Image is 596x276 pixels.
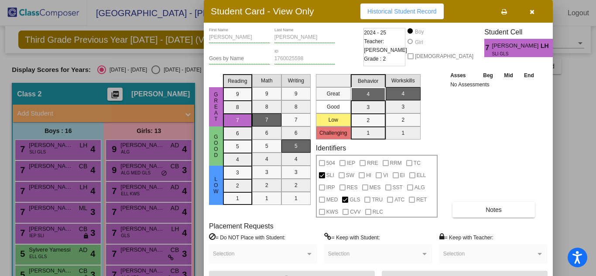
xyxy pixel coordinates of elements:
[209,222,274,230] label: Placement Requests
[274,56,336,62] input: Enter ID
[492,41,541,51] span: [PERSON_NAME]
[326,182,335,193] span: IRP
[364,37,407,55] span: Teacher: [PERSON_NAME]
[360,3,444,19] button: Historical Student Record
[499,71,518,80] th: Mid
[439,233,493,242] label: = Keep with Teacher:
[211,6,314,17] h3: Student Card - View Only
[541,41,553,51] span: LH
[373,207,383,217] span: RLC
[326,170,334,181] span: SLI
[383,170,388,181] span: VI
[492,51,534,57] span: SLI GLS
[366,170,371,181] span: HI
[394,194,404,205] span: ATC
[484,28,560,36] h3: Student Cell
[350,207,361,217] span: CVV
[518,71,539,80] th: End
[452,202,535,218] button: Notes
[347,182,358,193] span: RES
[364,28,386,37] span: 2024 - 25
[326,207,338,217] span: KWS
[400,170,405,181] span: EI
[209,56,270,62] input: goes by name
[390,158,402,168] span: RRM
[484,43,492,53] span: 7
[416,194,427,205] span: RET
[212,134,220,158] span: Good
[414,28,424,36] div: Boy
[417,170,426,181] span: ELL
[212,176,220,194] span: Low
[326,158,335,168] span: 504
[415,51,473,61] span: [DEMOGRAPHIC_DATA]
[212,92,220,122] span: Great
[346,170,354,181] span: SW
[367,8,437,15] span: Historical Student Record
[448,71,477,80] th: Asses
[316,144,346,152] label: Identifiers
[477,71,498,80] th: Beg
[393,182,403,193] span: SST
[370,182,381,193] span: MES
[448,80,540,89] td: No Assessments
[367,158,378,168] span: RRE
[553,43,560,53] span: 4
[364,55,386,63] span: Grade : 2
[486,206,502,213] span: Notes
[414,182,425,193] span: ALG
[349,194,360,205] span: GLS
[324,233,380,242] label: = Keep with Student:
[372,194,383,205] span: TRU
[347,158,355,168] span: IEP
[209,233,285,242] label: = Do NOT Place with Student:
[414,38,423,46] div: Girl
[414,158,421,168] span: TC
[326,194,338,205] span: MED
